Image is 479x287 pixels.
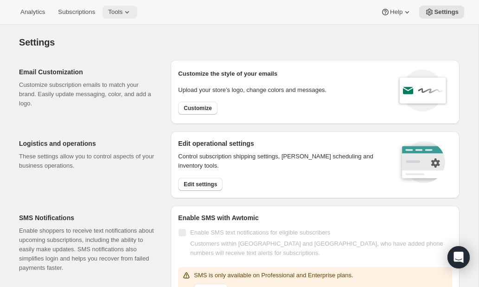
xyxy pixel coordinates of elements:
[19,67,156,77] h2: Email Customization
[419,6,464,19] button: Settings
[194,271,353,280] p: SMS is only available on Professional and Enterprise plans.
[102,6,137,19] button: Tools
[434,8,459,16] span: Settings
[19,213,156,222] h2: SMS Notifications
[178,69,277,78] p: Customize the style of your emails
[19,139,156,148] h2: Logistics and operations
[178,102,217,115] button: Customize
[375,6,417,19] button: Help
[447,246,470,268] div: Open Intercom Messenger
[15,6,51,19] button: Analytics
[178,213,452,222] h2: Enable SMS with Awtomic
[58,8,95,16] span: Subscriptions
[178,85,326,95] p: Upload your store’s logo, change colors and messages.
[178,178,223,191] button: Edit settings
[19,37,55,47] span: Settings
[19,80,156,108] p: Customize subscription emails to match your brand. Easily update messaging, color, and add a logo.
[390,8,402,16] span: Help
[19,226,156,273] p: Enable shoppers to receive text notifications about upcoming subscriptions, including the ability...
[20,8,45,16] span: Analytics
[178,152,385,170] p: Control subscription shipping settings, [PERSON_NAME] scheduling and inventory tools.
[190,229,330,236] span: Enable SMS text notifications for eligible subscribers
[190,240,443,256] span: Customers within [GEOGRAPHIC_DATA] and [GEOGRAPHIC_DATA], who have added phone numbers will recei...
[108,8,122,16] span: Tools
[52,6,101,19] button: Subscriptions
[178,139,385,148] h2: Edit operational settings
[184,181,217,188] span: Edit settings
[184,104,212,112] span: Customize
[19,152,156,170] p: These settings allow you to control aspects of your business operations.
